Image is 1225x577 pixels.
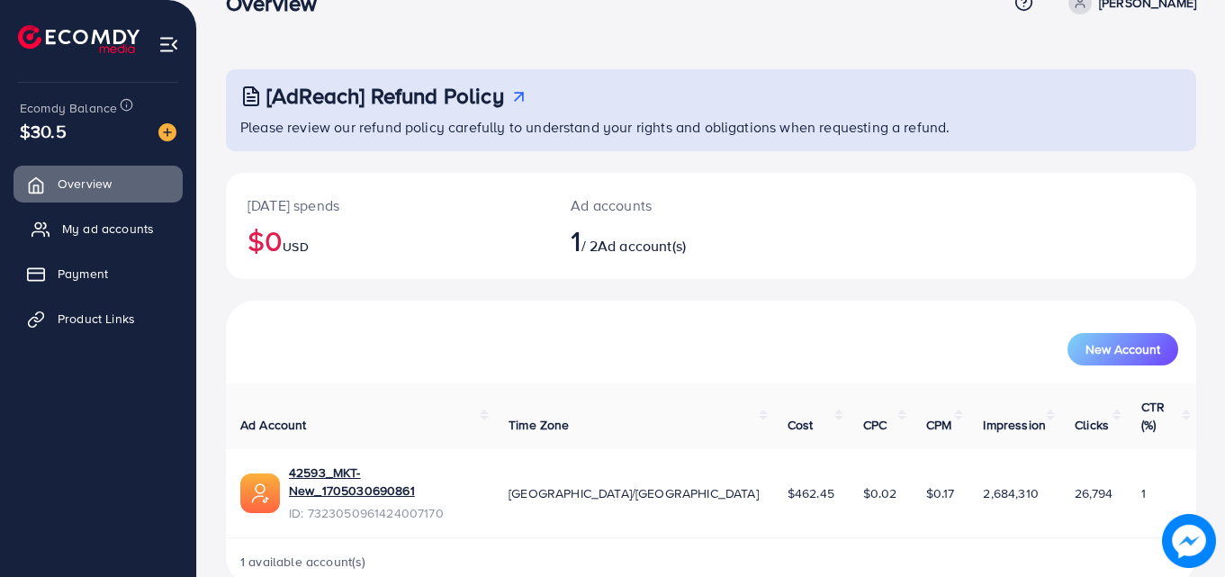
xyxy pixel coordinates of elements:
[18,25,140,53] img: logo
[863,484,897,502] span: $0.02
[14,256,183,292] a: Payment
[248,194,527,216] p: [DATE] spends
[1141,398,1165,434] span: CTR (%)
[1162,514,1216,568] img: image
[788,416,814,434] span: Cost
[509,484,759,502] span: [GEOGRAPHIC_DATA]/[GEOGRAPHIC_DATA]
[266,83,504,109] h3: [AdReach] Refund Policy
[571,194,770,216] p: Ad accounts
[248,223,527,257] h2: $0
[14,301,183,337] a: Product Links
[926,484,955,502] span: $0.17
[62,220,154,238] span: My ad accounts
[598,236,686,256] span: Ad account(s)
[788,484,834,502] span: $462.45
[509,416,569,434] span: Time Zone
[571,220,581,261] span: 1
[20,118,67,144] span: $30.5
[158,123,176,141] img: image
[283,238,308,256] span: USD
[58,175,112,193] span: Overview
[289,504,480,522] span: ID: 7323050961424007170
[240,553,366,571] span: 1 available account(s)
[1141,484,1146,502] span: 1
[863,416,887,434] span: CPC
[240,416,307,434] span: Ad Account
[983,484,1038,502] span: 2,684,310
[14,166,183,202] a: Overview
[20,99,117,117] span: Ecomdy Balance
[983,416,1046,434] span: Impression
[1085,343,1160,356] span: New Account
[240,473,280,513] img: ic-ads-acc.e4c84228.svg
[1075,484,1112,502] span: 26,794
[926,416,951,434] span: CPM
[289,464,480,500] a: 42593_MKT-New_1705030690861
[1067,333,1178,365] button: New Account
[158,34,179,55] img: menu
[58,265,108,283] span: Payment
[571,223,770,257] h2: / 2
[14,211,183,247] a: My ad accounts
[58,310,135,328] span: Product Links
[240,116,1185,138] p: Please review our refund policy carefully to understand your rights and obligations when requesti...
[1075,416,1109,434] span: Clicks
